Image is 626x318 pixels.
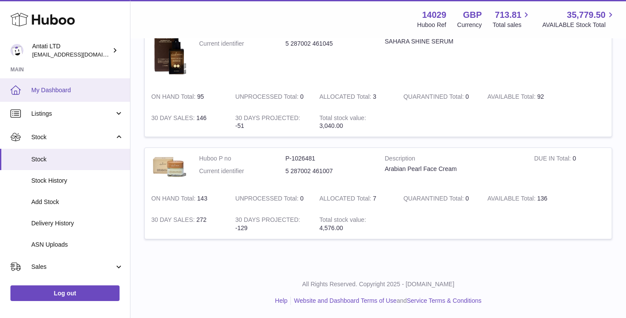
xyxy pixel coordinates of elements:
[32,51,128,58] span: [EMAIL_ADDRESS][DOMAIN_NAME]
[320,224,343,231] span: 4,576.00
[151,27,186,77] img: product image
[495,9,521,21] span: 713.81
[403,93,466,102] strong: QUARANTINED Total
[199,167,286,175] dt: Current identifier
[542,9,616,29] a: 35,779.50 AVAILABLE Stock Total
[31,133,114,141] span: Stock
[151,216,196,225] strong: 30 DAY SALES
[31,177,123,185] span: Stock History
[534,155,573,164] strong: DUE IN Total
[320,114,366,124] strong: Total stock value
[422,9,446,21] strong: 14029
[137,280,619,288] p: All Rights Reserved. Copyright 2025 - [DOMAIN_NAME]
[275,297,288,304] a: Help
[229,209,313,239] td: -129
[199,40,286,48] dt: Current identifier
[10,44,23,57] img: toufic@antatiskin.com
[199,154,286,163] dt: Huboo P no
[229,86,313,107] td: 0
[385,37,521,46] div: SAHARA SHINE SERUM
[407,297,482,304] a: Service Terms & Conditions
[466,93,469,100] span: 0
[493,9,531,29] a: 713.81 Total sales
[320,195,373,204] strong: ALLOCATED Total
[466,195,469,202] span: 0
[31,110,114,118] span: Listings
[31,86,123,94] span: My Dashboard
[235,114,300,124] strong: 30 DAYS PROJECTED
[31,241,123,249] span: ASN Uploads
[145,188,229,209] td: 143
[385,165,521,173] div: Arabian Pearl Face Cream
[313,86,397,107] td: 3
[229,107,313,137] td: -51
[291,297,481,305] li: and
[493,21,531,29] span: Total sales
[320,122,343,129] span: 3,040.00
[151,154,186,179] img: product image
[145,107,229,137] td: 146
[235,93,300,102] strong: UNPROCESSED Total
[528,20,612,86] td: 0
[235,216,300,225] strong: 30 DAYS PROJECTED
[31,263,114,271] span: Sales
[31,198,123,206] span: Add Stock
[481,188,565,209] td: 136
[481,86,565,107] td: 92
[32,42,110,59] div: Antati LTD
[417,21,446,29] div: Huboo Ref
[286,40,372,48] dd: 5 287002 461045
[487,195,537,204] strong: AVAILABLE Total
[487,93,537,102] strong: AVAILABLE Total
[320,216,366,225] strong: Total stock value
[145,209,229,239] td: 272
[10,285,120,301] a: Log out
[235,195,300,204] strong: UNPROCESSED Total
[403,195,466,204] strong: QUARANTINED Total
[151,93,197,102] strong: ON HAND Total
[286,167,372,175] dd: 5 287002 461007
[286,154,372,163] dd: P-1026481
[528,148,612,188] td: 0
[463,9,482,21] strong: GBP
[151,195,197,204] strong: ON HAND Total
[542,21,616,29] span: AVAILABLE Stock Total
[567,9,606,21] span: 35,779.50
[31,219,123,228] span: Delivery History
[229,188,313,209] td: 0
[151,114,196,124] strong: 30 DAY SALES
[145,86,229,107] td: 95
[320,93,373,102] strong: ALLOCATED Total
[31,155,123,164] span: Stock
[294,297,396,304] a: Website and Dashboard Terms of Use
[457,21,482,29] div: Currency
[385,154,521,165] strong: Description
[313,188,397,209] td: 7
